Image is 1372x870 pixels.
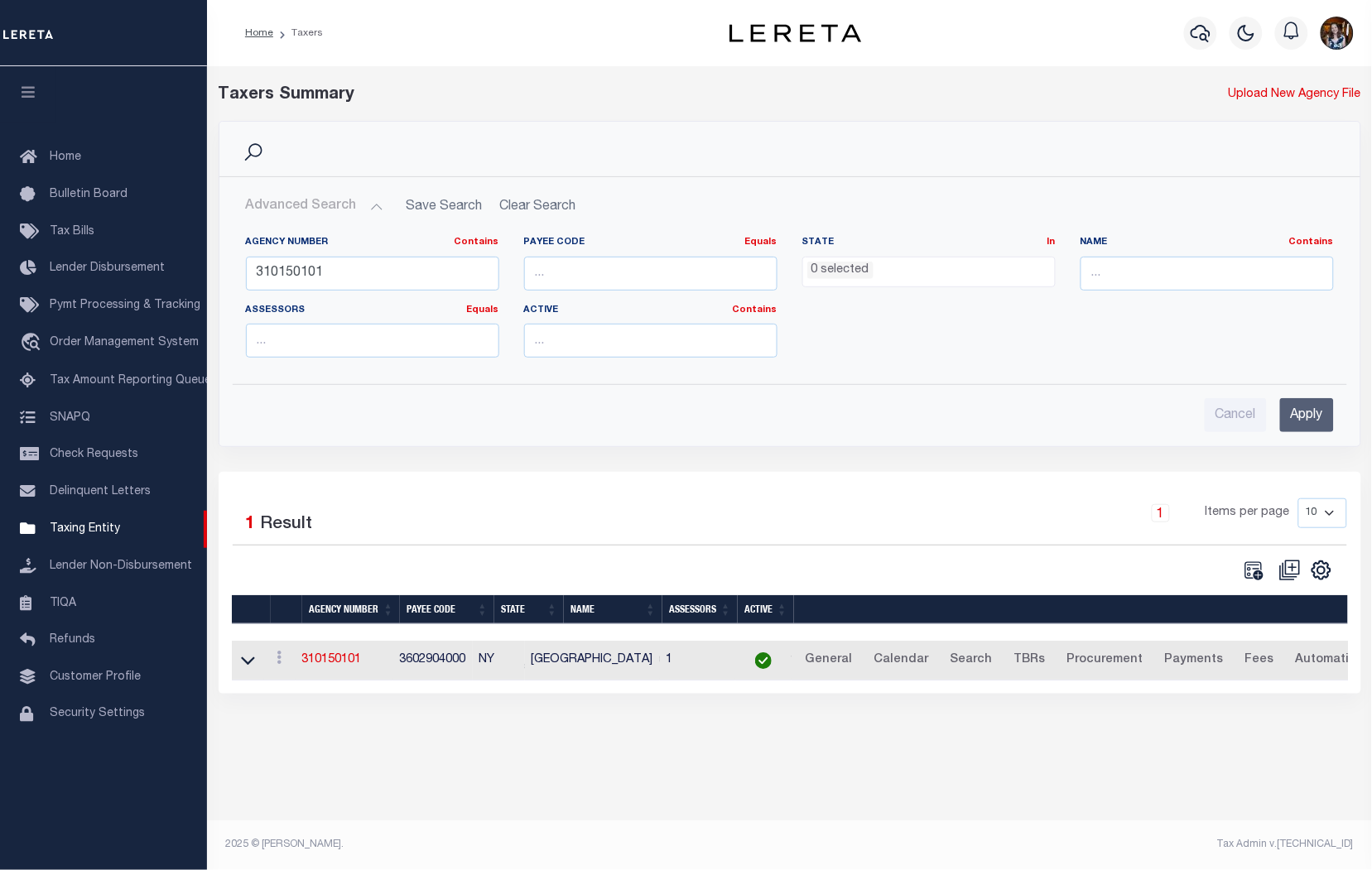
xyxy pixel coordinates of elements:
span: Customer Profile [50,671,141,683]
button: Advanced Search [246,190,383,223]
label: Assessors [246,304,499,318]
span: Tax Bills [50,226,94,238]
span: Check Requests [50,449,138,460]
a: Contains [733,305,777,315]
span: Home [50,151,81,163]
span: Pymt Processing & Tracking [50,300,200,311]
th: Assessors: activate to sort column ascending [662,595,738,624]
span: Refunds [50,634,95,646]
a: Search [943,647,1000,674]
i: travel_explore [20,333,46,354]
div: Tax Admin v.[TECHNICAL_ID] [802,837,1354,852]
td: 3602904000 [393,641,473,681]
a: Equals [745,238,777,247]
span: Security Settings [50,709,145,720]
span: TIQA [50,597,76,608]
div: Taxers Summary [219,83,1070,108]
img: check-icon-green.svg [755,652,772,669]
li: Taxers [273,26,323,41]
div: 2025 © [PERSON_NAME]. [214,837,790,852]
a: Equals [467,305,499,315]
input: ... [524,324,777,358]
td: NY [473,641,525,681]
span: Lender Non-Disbursement [50,560,192,572]
a: Home [245,28,273,38]
span: Order Management System [50,337,199,348]
th: Agency Number: activate to sort column ascending [302,595,400,624]
input: ... [1081,257,1334,291]
a: General [798,647,860,674]
td: 1 [660,641,735,681]
input: ... [246,324,499,358]
img: logo-dark.svg [729,24,862,42]
a: Payments [1158,647,1231,674]
span: Lender Disbursement [50,262,165,274]
label: Name [1081,236,1334,250]
a: Contains [455,238,499,247]
span: Items per page [1206,504,1290,522]
span: Tax Amount Reporting Queue [50,375,211,387]
span: Taxing Entity [50,523,120,535]
th: Payee Code: activate to sort column ascending [400,595,494,624]
a: 310150101 [302,654,362,666]
input: Apply [1280,398,1334,432]
label: Result [261,512,313,538]
li: 0 selected [807,262,874,280]
th: Name: activate to sort column ascending [564,595,662,624]
label: Active [524,304,777,318]
a: Automation [1288,647,1372,674]
td: [GEOGRAPHIC_DATA] [525,641,660,681]
input: Cancel [1205,398,1267,432]
a: TBRs [1007,647,1053,674]
a: Procurement [1060,647,1151,674]
span: Delinquent Letters [50,486,151,497]
input: ... [246,257,499,291]
a: Calendar [867,647,936,674]
span: 1 [246,516,256,533]
a: Upload New Agency File [1229,86,1361,104]
th: State: activate to sort column ascending [494,595,564,624]
span: SNAPQ [50,411,90,423]
input: ... [524,257,777,291]
a: Contains [1289,238,1334,247]
th: Active: activate to sort column ascending [738,595,794,624]
a: 1 [1152,504,1170,522]
a: Fees [1238,647,1282,674]
label: State [802,236,1056,250]
label: Agency Number [246,236,499,250]
span: Bulletin Board [50,189,128,200]
a: In [1047,238,1056,247]
label: Payee Code [524,236,777,250]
